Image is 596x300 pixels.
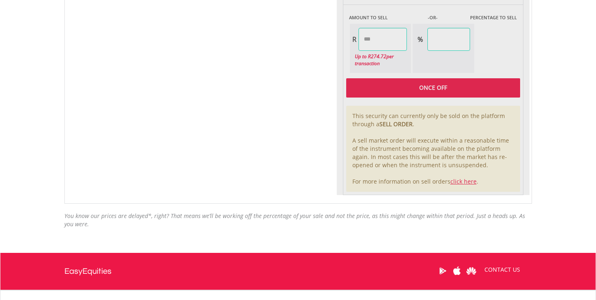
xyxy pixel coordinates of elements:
a: Google Play [436,258,450,284]
a: CONTACT US [479,258,526,281]
div: You know our prices are delayed*, right? That means we’ll be working off the percentage of your s... [64,212,532,228]
a: Apple [450,258,464,284]
a: EasyEquities [64,253,112,290]
a: Huawei [464,258,479,284]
